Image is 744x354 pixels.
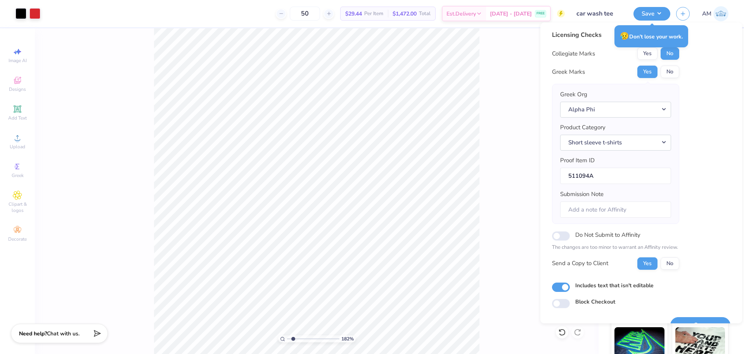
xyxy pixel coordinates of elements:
span: Chat with us. [47,330,80,337]
span: Image AI [9,57,27,64]
div: Don’t lose your work. [614,25,688,47]
a: AM [702,6,728,21]
div: Send a Copy to Client [552,259,608,268]
span: $1,472.00 [393,10,417,18]
span: $29.44 [345,10,362,18]
p: The changes are too minor to warrant an Affinity review. [552,244,679,252]
label: Proof Item ID [560,156,595,165]
input: – – [290,7,320,21]
strong: Need help? [19,330,47,337]
span: Decorate [8,236,27,242]
span: Total [419,10,431,18]
div: Greek Marks [552,68,585,76]
span: 182 % [341,335,354,342]
button: Save [670,317,730,333]
span: Per Item [364,10,383,18]
button: Alpha Phi [560,102,671,118]
span: 😥 [620,31,629,41]
span: Greek [12,172,24,179]
label: Do Not Submit to Affinity [575,230,640,240]
input: Add a note for Affinity [560,201,671,218]
span: Add Text [8,115,27,121]
button: Save [633,7,670,21]
span: Clipart & logos [4,201,31,213]
button: No [661,66,679,78]
label: Includes text that isn't editable [575,281,654,290]
button: No [661,257,679,270]
div: Collegiate Marks [552,49,595,58]
span: FREE [536,11,545,16]
button: Yes [637,257,657,270]
span: Upload [10,144,25,150]
button: Yes [637,66,657,78]
span: Est. Delivery [446,10,476,18]
span: AM [702,9,711,18]
span: Designs [9,86,26,92]
button: Yes [637,47,657,60]
label: Submission Note [560,190,604,199]
div: Licensing Checks [552,30,679,40]
button: No [661,47,679,60]
button: Short sleeve t-shirts [560,135,671,151]
label: Greek Org [560,90,587,99]
label: Block Checkout [575,298,615,306]
span: [DATE] - [DATE] [490,10,532,18]
img: Arvi Mikhail Parcero [713,6,728,21]
label: Product Category [560,123,606,132]
input: Untitled Design [571,6,628,21]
